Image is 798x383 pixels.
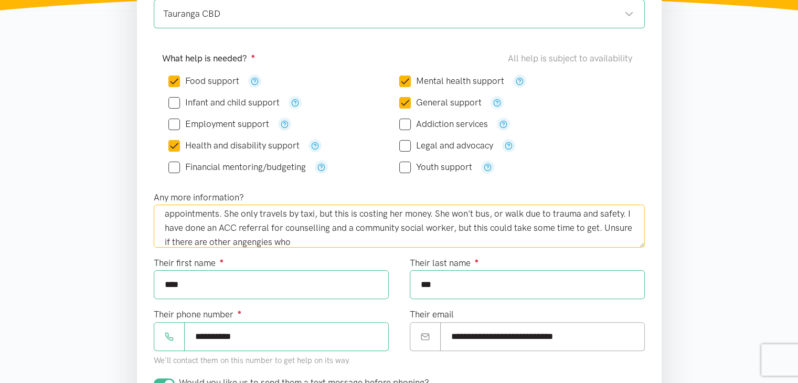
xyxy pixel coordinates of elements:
label: Mental health support [399,77,504,86]
sup: ● [251,52,256,60]
label: Their email [410,307,454,322]
sup: ● [220,257,224,264]
sup: ● [238,308,242,316]
sup: ● [475,257,479,264]
label: Youth support [399,163,472,172]
div: Tauranga CBD [163,7,634,21]
label: Food support [168,77,239,86]
label: General support [399,98,482,107]
label: Their phone number [154,307,242,322]
label: Addiction services [399,120,488,129]
label: Infant and child support [168,98,280,107]
small: We'll contact them on this number to get help on its way. [154,356,350,365]
label: Any more information? [154,190,244,205]
label: Health and disability support [168,141,300,150]
div: All help is subject to availability [508,51,636,66]
label: Legal and advocacy [399,141,493,150]
label: What help is needed? [162,51,256,66]
label: Their last name [410,256,479,270]
input: Phone number [184,322,389,351]
input: Email [440,322,645,351]
label: Financial mentoring/budgeting [168,163,306,172]
label: Employment support [168,120,269,129]
label: Their first name [154,256,224,270]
